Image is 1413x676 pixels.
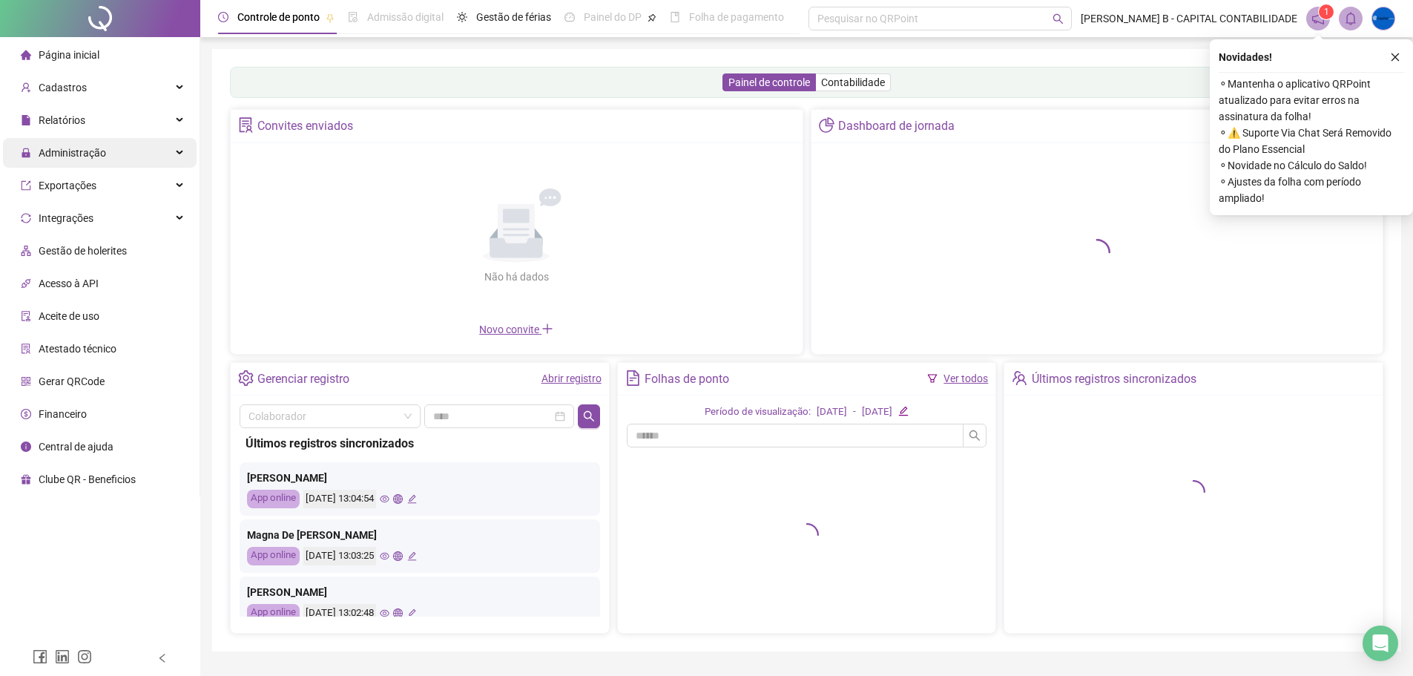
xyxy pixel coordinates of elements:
[407,551,417,561] span: edit
[1219,157,1404,174] span: ⚬ Novidade no Cálculo do Saldo!
[247,470,593,486] div: [PERSON_NAME]
[21,50,31,60] span: home
[1219,125,1404,157] span: ⚬ ⚠️ Suporte Via Chat Será Removido do Plano Essencial
[21,344,31,354] span: solution
[584,11,642,23] span: Painel do DP
[237,11,320,23] span: Controle de ponto
[1081,10,1297,27] span: [PERSON_NAME] B - CAPITAL CONTABILIDADE
[39,343,116,355] span: Atestado técnico
[33,649,47,664] span: facebook
[448,269,584,285] div: Não há dados
[218,12,228,22] span: clock-circle
[670,12,680,22] span: book
[39,441,113,453] span: Central de ajuda
[927,373,938,384] span: filter
[541,373,602,384] a: Abrir registro
[247,604,300,623] div: App online
[821,76,885,88] span: Contabilidade
[1311,12,1325,25] span: notification
[943,373,988,384] a: Ver todos
[39,473,136,485] span: Clube QR - Beneficios
[303,547,376,565] div: [DATE] 13:03:25
[348,12,358,22] span: file-done
[39,278,99,289] span: Acesso à API
[21,115,31,125] span: file
[457,12,467,22] span: sun
[407,608,417,618] span: edit
[21,409,31,419] span: dollar
[1372,7,1394,30] img: 10806
[1219,76,1404,125] span: ⚬ Mantenha o aplicativo QRPoint atualizado para evitar erros na assinatura da folha!
[793,521,821,549] span: loading
[39,408,87,420] span: Financeiro
[1319,4,1334,19] sup: 1
[326,13,335,22] span: pushpin
[393,608,403,618] span: global
[380,608,389,618] span: eye
[479,324,553,335] span: Novo convite
[257,114,353,139] div: Convites enviados
[39,375,105,387] span: Gerar QRCode
[39,180,96,191] span: Exportações
[1053,13,1064,24] span: search
[853,404,856,420] div: -
[393,494,403,504] span: global
[21,376,31,387] span: qrcode
[476,11,551,23] span: Gestão de férias
[21,82,31,93] span: user-add
[541,323,553,335] span: plus
[39,245,127,257] span: Gestão de holerites
[238,117,254,133] span: solution
[247,490,300,508] div: App online
[1219,174,1404,206] span: ⚬ Ajustes da folha com período ampliado!
[380,551,389,561] span: eye
[705,404,811,420] div: Período de visualização:
[583,410,595,422] span: search
[303,490,376,508] div: [DATE] 13:04:54
[21,246,31,256] span: apartment
[55,649,70,664] span: linkedin
[367,11,444,23] span: Admissão digital
[247,527,593,543] div: Magna De [PERSON_NAME]
[247,584,593,600] div: [PERSON_NAME]
[380,494,389,504] span: eye
[257,367,349,392] div: Gerenciar registro
[39,49,99,61] span: Página inicial
[21,474,31,485] span: gift
[728,76,810,88] span: Painel de controle
[303,604,376,623] div: [DATE] 13:02:48
[969,430,981,442] span: search
[689,11,784,23] span: Folha de pagamento
[39,82,87,93] span: Cadastros
[247,547,300,565] div: App online
[21,442,31,452] span: info-circle
[77,649,92,664] span: instagram
[819,117,834,133] span: pie-chart
[39,212,93,224] span: Integrações
[21,213,31,223] span: sync
[625,370,641,386] span: file-text
[39,147,106,159] span: Administração
[157,653,168,663] span: left
[1012,370,1027,386] span: team
[1363,626,1398,661] div: Open Intercom Messenger
[393,551,403,561] span: global
[1344,12,1357,25] span: bell
[21,180,31,191] span: export
[1390,52,1400,62] span: close
[246,434,594,453] div: Últimos registros sincronizados
[39,310,99,322] span: Aceite de uso
[838,114,955,139] div: Dashboard de jornada
[648,13,656,22] span: pushpin
[1081,236,1113,268] span: loading
[1032,367,1196,392] div: Últimos registros sincronizados
[39,114,85,126] span: Relatórios
[862,404,892,420] div: [DATE]
[645,367,729,392] div: Folhas de ponto
[21,148,31,158] span: lock
[407,494,417,504] span: edit
[21,278,31,289] span: api
[1219,49,1272,65] span: Novidades !
[21,311,31,321] span: audit
[898,406,908,416] span: edit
